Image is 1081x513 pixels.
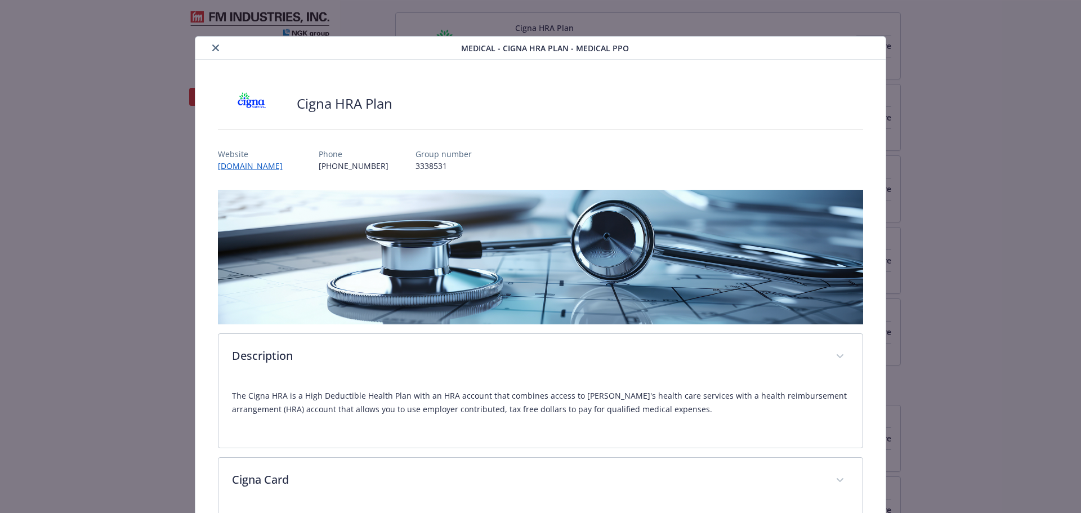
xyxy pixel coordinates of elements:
[319,160,388,172] p: [PHONE_NUMBER]
[461,42,629,54] span: Medical - Cigna HRA Plan - Medical PPO
[297,94,392,113] h2: Cigna HRA Plan
[218,334,863,380] div: Description
[218,380,863,448] div: Description
[232,471,823,488] p: Cigna Card
[218,148,292,160] p: Website
[232,347,823,364] p: Description
[416,148,472,160] p: Group number
[218,458,863,504] div: Cigna Card
[319,148,388,160] p: Phone
[218,87,285,121] img: CIGNA
[416,160,472,172] p: 3338531
[218,190,864,324] img: banner
[209,41,222,55] button: close
[218,160,292,171] a: [DOMAIN_NAME]
[232,389,850,416] p: The Cigna HRA is a High Deductible Health Plan with an HRA account that combines access to [PERSO...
